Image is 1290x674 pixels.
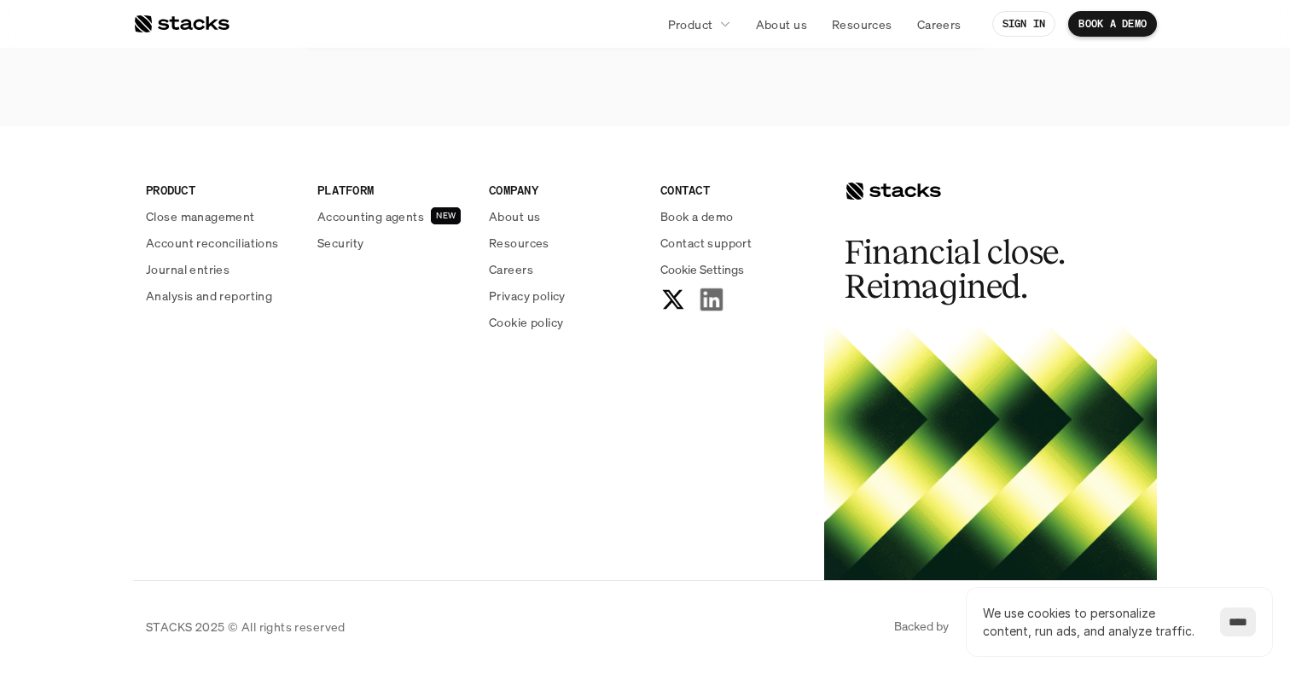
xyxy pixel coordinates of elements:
[845,235,1101,304] h2: Financial close. Reimagined.
[1078,18,1147,30] p: BOOK A DEMO
[992,11,1056,37] a: SIGN IN
[489,260,640,278] a: Careers
[146,287,272,305] p: Analysis and reporting
[489,207,540,225] p: About us
[489,287,566,305] p: Privacy policy
[436,211,456,221] h2: NEW
[317,181,468,199] p: PLATFORM
[917,15,962,33] p: Careers
[317,234,363,252] p: Security
[489,234,549,252] p: Resources
[660,207,811,225] a: Book a demo
[489,287,640,305] a: Privacy policy
[146,260,230,278] p: Journal entries
[146,181,297,199] p: PRODUCT
[146,618,346,636] p: STACKS 2025 © All rights reserved
[660,260,744,278] button: Cookie Trigger
[146,260,297,278] a: Journal entries
[489,313,640,331] a: Cookie policy
[317,207,424,225] p: Accounting agents
[668,15,713,33] p: Product
[660,181,811,199] p: CONTACT
[489,260,533,278] p: Careers
[489,313,563,331] p: Cookie policy
[660,234,811,252] a: Contact support
[832,15,892,33] p: Resources
[489,181,640,199] p: COMPANY
[146,287,297,305] a: Analysis and reporting
[822,9,903,39] a: Resources
[489,234,640,252] a: Resources
[146,207,297,225] a: Close management
[983,604,1203,640] p: We use cookies to personalize content, run ads, and analyze traffic.
[489,207,640,225] a: About us
[146,207,255,225] p: Close management
[660,207,734,225] p: Book a demo
[756,15,807,33] p: About us
[746,9,817,39] a: About us
[1068,11,1157,37] a: BOOK A DEMO
[907,9,972,39] a: Careers
[146,234,297,252] a: Account reconciliations
[317,234,468,252] a: Security
[660,260,744,278] span: Cookie Settings
[1002,18,1046,30] p: SIGN IN
[660,234,752,252] p: Contact support
[317,207,468,225] a: Accounting agentsNEW
[146,234,279,252] p: Account reconciliations
[894,619,949,634] p: Backed by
